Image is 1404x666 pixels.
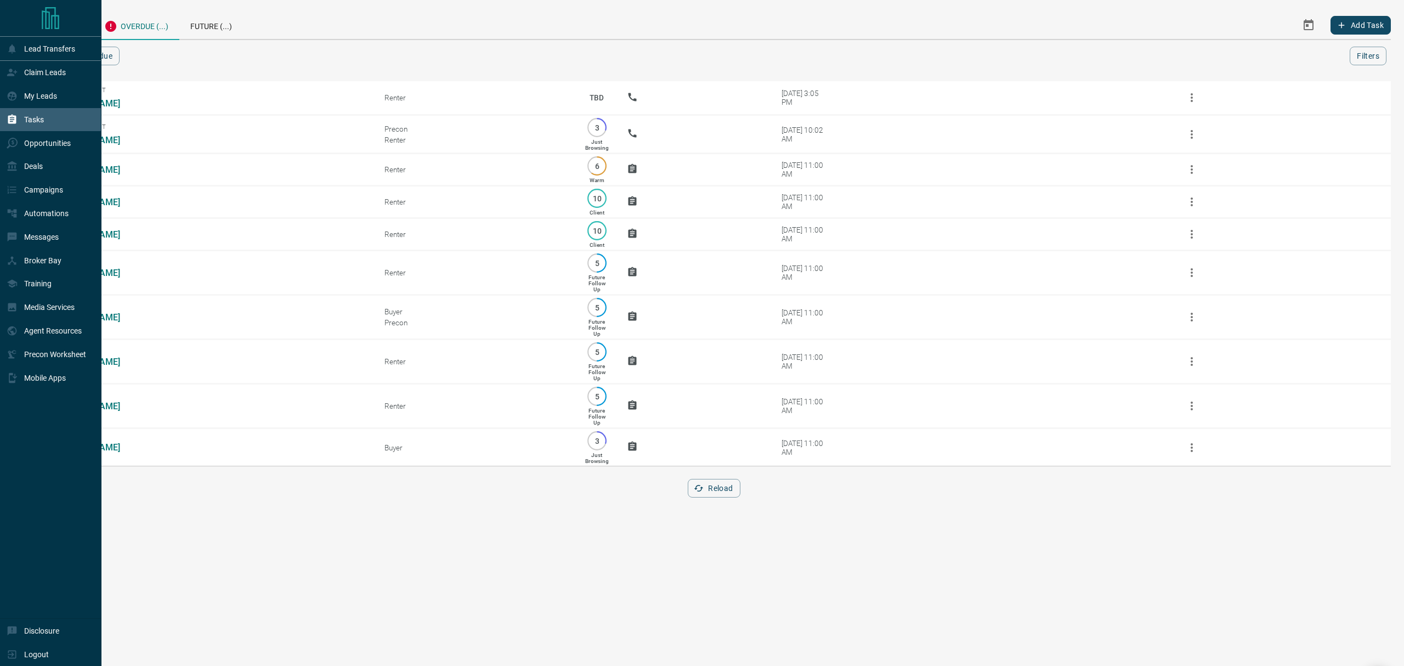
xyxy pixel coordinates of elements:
p: 5 [593,303,601,312]
div: [DATE] 11:00 AM [782,308,828,326]
p: 10 [593,227,601,235]
p: 10 [593,194,601,202]
div: Renter [384,136,567,144]
div: [DATE] 11:00 AM [782,397,828,415]
div: [DATE] 10:02 AM [782,126,828,143]
p: 6 [593,162,601,170]
div: Renter [384,93,567,102]
div: Buyer [384,443,567,452]
p: TBD [583,83,610,112]
p: Future Follow Up [588,408,605,426]
button: Filters [1350,47,1386,65]
div: Renter [384,165,567,174]
div: [DATE] 11:00 AM [782,264,828,281]
button: Add Task [1331,16,1391,35]
p: 5 [593,392,601,400]
p: Just Browsing [585,452,609,464]
p: Future Follow Up [588,274,605,292]
div: Renter [384,357,567,366]
p: 3 [593,123,601,132]
div: Renter [384,268,567,277]
div: Renter [384,402,567,410]
div: [DATE] 11:00 AM [782,161,828,178]
p: Client [590,210,604,216]
div: [DATE] 11:00 AM [782,225,828,243]
p: 5 [593,348,601,356]
p: Warm [590,177,604,183]
div: Future (...) [179,11,243,39]
div: Renter [384,230,567,239]
p: 3 [593,437,601,445]
p: 5 [593,259,601,267]
p: Future Follow Up [588,319,605,337]
div: [DATE] 11:00 AM [782,353,828,370]
button: Reload [688,479,740,498]
p: Just Browsing [585,139,609,151]
span: Viewing Request [54,123,368,131]
p: Future Follow Up [588,363,605,381]
div: [DATE] 3:05 PM [782,89,828,106]
div: [DATE] 11:00 AM [782,193,828,211]
div: Renter [384,197,567,206]
button: Select Date Range [1295,12,1322,38]
div: Precon [384,125,567,133]
div: Buyer [384,307,567,316]
p: Client [590,242,604,248]
span: Viewing Request [54,87,368,94]
div: [DATE] 11:00 AM [782,439,828,456]
div: Overdue (...) [93,11,179,40]
div: Precon [384,318,567,327]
